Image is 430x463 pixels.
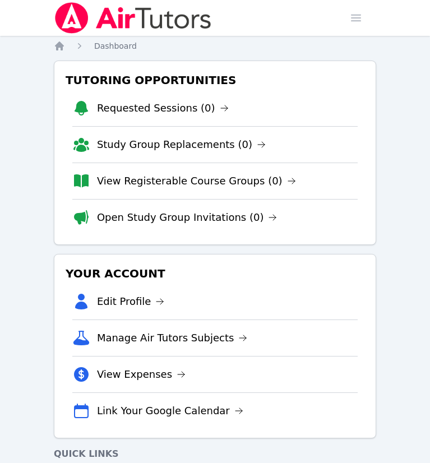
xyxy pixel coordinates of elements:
a: View Expenses [97,367,186,382]
h3: Tutoring Opportunities [63,70,367,90]
a: View Registerable Course Groups (0) [97,173,296,189]
h3: Your Account [63,263,367,284]
a: Edit Profile [97,294,165,309]
a: Dashboard [94,40,137,52]
a: Manage Air Tutors Subjects [97,330,248,346]
a: Open Study Group Invitations (0) [97,210,278,225]
img: Air Tutors [54,2,212,34]
h4: Quick Links [54,447,376,461]
a: Link Your Google Calendar [97,403,243,419]
a: Requested Sessions (0) [97,100,229,116]
nav: Breadcrumb [54,40,376,52]
a: Study Group Replacements (0) [97,137,266,152]
span: Dashboard [94,41,137,50]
